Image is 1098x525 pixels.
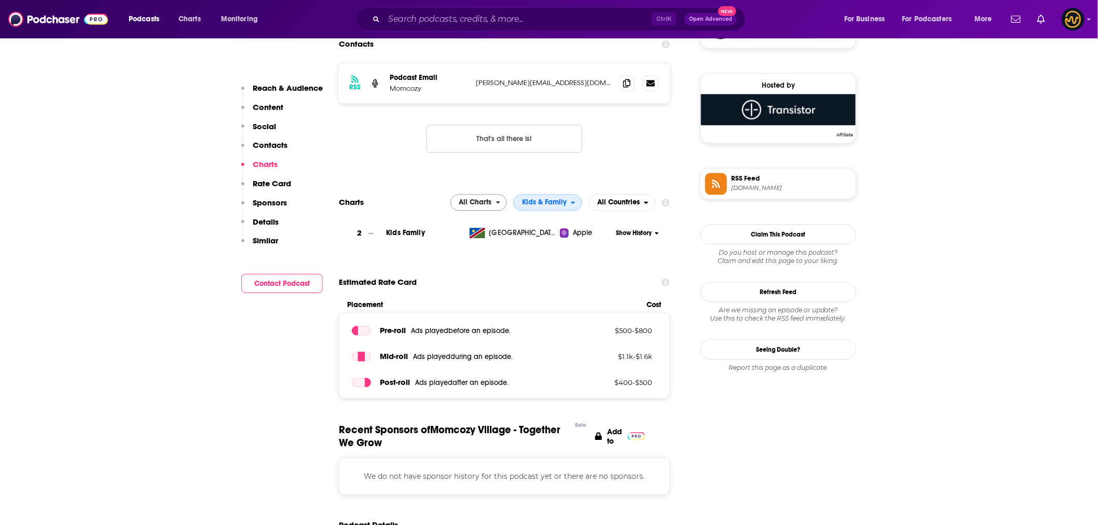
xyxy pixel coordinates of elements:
[172,11,207,27] a: Charts
[616,229,652,238] span: Show History
[253,159,278,169] p: Charts
[349,84,361,92] h3: RSS
[896,11,967,27] button: open menu
[597,199,640,206] span: All Countries
[415,379,509,388] span: Ads played after an episode .
[253,102,283,112] p: Content
[241,83,323,102] button: Reach & Audience
[701,282,856,302] button: Refresh Feed
[390,74,468,82] p: Podcast Email
[253,198,287,208] p: Sponsors
[339,219,386,248] a: 2
[522,199,567,206] span: Kids & Family
[1062,8,1085,31] img: User Profile
[701,94,856,126] img: Transistor
[241,178,291,198] button: Rate Card
[701,225,856,245] button: Claim This Podcast
[701,94,856,137] a: Transistor
[347,301,638,310] span: Placement
[413,353,513,362] span: Ads played during an episode .
[339,273,417,293] span: Estimated Rate Card
[339,424,570,450] span: Recent Sponsors of Momcozy Village - Together We Grow
[465,228,560,239] a: [GEOGRAPHIC_DATA]
[588,195,655,211] button: open menu
[253,217,279,227] p: Details
[1062,8,1085,31] button: Show profile menu
[390,85,468,93] p: Momcozy
[705,173,852,195] a: RSS Feed[DOMAIN_NAME]
[689,17,732,22] span: Open Advanced
[427,125,582,153] button: Nothing here.
[339,35,374,54] h2: Contacts
[179,12,201,26] span: Charts
[684,13,737,25] button: Open AdvancedNew
[718,6,737,16] span: New
[731,174,852,184] span: RSS Feed
[575,422,587,429] div: Beta
[701,249,856,266] div: Claim and edit this page to your liking.
[386,229,425,238] a: Kids Family
[1007,10,1025,28] a: Show notifications dropdown
[380,378,410,388] span: Post -roll
[701,364,856,372] div: Report this page as a duplicate.
[844,12,885,26] span: For Business
[241,217,279,236] button: Details
[450,195,507,211] h2: Platforms
[380,352,408,362] span: Mid -roll
[588,195,655,211] h2: Countries
[613,229,663,238] button: Show History
[489,228,557,239] span: Namibia
[560,228,612,239] a: Apple
[121,11,173,27] button: open menu
[585,327,653,335] p: $ 500 - $ 800
[459,199,492,206] span: All Charts
[241,236,278,255] button: Similar
[380,326,406,336] span: Pre -roll
[967,11,1005,27] button: open menu
[595,424,645,450] a: Add to
[365,7,756,31] div: Search podcasts, credits, & more...
[411,327,511,336] span: Ads played before an episode .
[241,121,276,141] button: Social
[701,307,856,323] div: Are we missing an episode or update? Use this to check the RSS feed immediately.
[652,12,676,26] span: Ctrl K
[585,379,653,387] p: $ 400 - $ 500
[835,132,856,139] span: Affiliate
[241,159,278,178] button: Charts
[129,12,159,26] span: Podcasts
[731,185,852,192] span: feeds.transistor.fm
[837,11,898,27] button: open menu
[253,121,276,131] p: Social
[241,102,283,121] button: Content
[339,198,364,208] h2: Charts
[573,228,593,239] span: Apple
[607,427,623,446] p: Add to
[8,9,108,29] img: Podchaser - Follow, Share and Rate Podcasts
[585,353,653,361] p: $ 1.1k - $ 1.6k
[241,140,287,159] button: Contacts
[214,11,271,27] button: open menu
[476,79,611,88] p: [PERSON_NAME][EMAIL_ADDRESS][DOMAIN_NAME]
[701,81,856,90] div: Hosted by
[975,12,992,26] span: More
[513,195,582,211] h2: Categories
[253,83,323,93] p: Reach & Audience
[253,178,291,188] p: Rate Card
[701,340,856,360] a: Seeing Double?
[701,249,856,257] span: Do you host or manage this podcast?
[384,11,652,27] input: Search podcasts, credits, & more...
[241,274,323,293] button: Contact Podcast
[352,471,657,482] p: We do not have sponsor history for this podcast yet or there are no sponsors.
[253,140,287,150] p: Contacts
[628,433,645,440] img: Pro Logo
[253,236,278,245] p: Similar
[902,12,952,26] span: For Podcasters
[513,195,582,211] button: open menu
[358,228,362,240] h3: 2
[221,12,258,26] span: Monitoring
[450,195,507,211] button: open menu
[647,301,662,310] span: Cost
[1033,10,1049,28] a: Show notifications dropdown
